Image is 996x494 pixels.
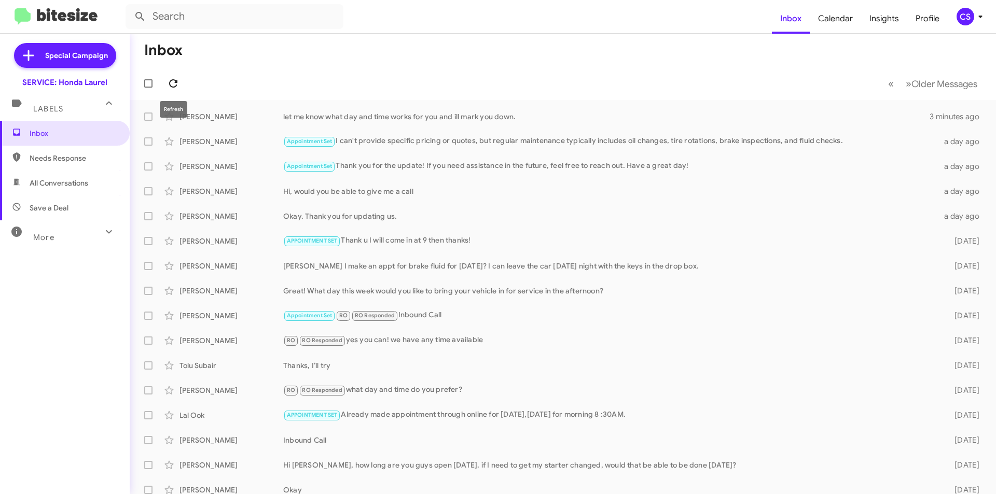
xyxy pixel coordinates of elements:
div: Lal Ook [179,410,283,420]
div: yes you can! we have any time available [283,334,938,346]
button: CS [948,8,985,25]
span: Needs Response [30,153,118,163]
div: [PERSON_NAME] [179,310,283,321]
span: RO [287,337,295,344]
div: a day ago [938,186,988,196]
span: « [888,77,894,90]
button: Previous [882,73,900,94]
div: [PERSON_NAME] [179,136,283,147]
div: [DATE] [938,261,988,271]
div: Hi [PERSON_NAME], how long are you guys open [DATE]. if I need to get my starter changed, would t... [283,460,938,470]
div: Thanks, I’ll try [283,360,938,371]
div: [PERSON_NAME] [179,186,283,196]
div: [PERSON_NAME] [179,236,283,246]
span: Appointment Set [287,312,333,319]
div: I can't provide specific pricing or quotes, but regular maintenance typically includes oil change... [283,135,938,147]
h1: Inbox [144,42,183,59]
span: All Conversations [30,178,88,188]
div: Refresh [160,101,187,118]
div: CS [957,8,974,25]
div: [DATE] [938,360,988,371]
span: Older Messages [911,78,977,90]
a: Calendar [810,4,861,34]
div: what day and time do you prefer? [283,384,938,396]
div: Okay. Thank you for updating us. [283,211,938,221]
button: Next [900,73,984,94]
div: Hi, would you be able to give me a call [283,186,938,196]
span: RO [287,387,295,393]
a: Inbox [772,4,810,34]
div: [DATE] [938,410,988,420]
span: » [906,77,911,90]
span: Appointment Set [287,138,333,145]
div: a day ago [938,136,988,147]
span: Save a Deal [30,203,68,213]
div: Already made appointment through online for [DATE],[DATE] for morning 8 :30AM. [283,409,938,421]
span: RO [339,312,348,319]
div: Thank you for the update! If you need assistance in the future, feel free to reach out. Have a gr... [283,160,938,172]
div: Inbound Call [283,435,938,445]
div: [PERSON_NAME] [179,261,283,271]
div: [DATE] [938,385,988,396]
span: Inbox [30,128,118,138]
span: APPOINTMENT SET [287,412,338,418]
div: [DATE] [938,310,988,321]
div: Inbound Call [283,309,938,321]
div: [PERSON_NAME] [179,435,283,445]
span: RO Responded [302,337,342,344]
div: [DATE] [938,335,988,346]
span: More [33,233,54,242]
div: let me know what day and time works for you and ill mark you down. [283,111,930,122]
div: [PERSON_NAME] [179,335,283,346]
div: [PERSON_NAME] [179,111,283,122]
nav: Page navigation example [882,73,984,94]
div: Great! What day this week would you like to bring your vehicle in for service in the afternoon? [283,286,938,296]
div: [PERSON_NAME] I make an appt for brake fluid for [DATE]? I can leave the car [DATE] night with th... [283,261,938,271]
div: [PERSON_NAME] [179,286,283,296]
div: [PERSON_NAME] [179,161,283,172]
a: Profile [907,4,948,34]
div: [PERSON_NAME] [179,385,283,396]
div: [DATE] [938,460,988,470]
div: a day ago [938,211,988,221]
span: Special Campaign [45,50,108,61]
input: Search [126,4,343,29]
div: [PERSON_NAME] [179,460,283,470]
div: [DATE] [938,286,988,296]
span: RO Responded [302,387,342,393]
div: [DATE] [938,435,988,445]
span: Appointment Set [287,163,333,170]
span: Labels [33,104,63,114]
div: Tolu Subair [179,360,283,371]
div: [PERSON_NAME] [179,211,283,221]
div: a day ago [938,161,988,172]
div: 3 minutes ago [930,111,988,122]
div: [DATE] [938,236,988,246]
span: APPOINTMENT SET [287,237,338,244]
div: Thank u I will come in at 9 then thanks! [283,235,938,247]
div: SERVICE: Honda Laurel [22,77,107,88]
span: RO Responded [355,312,395,319]
a: Special Campaign [14,43,116,68]
a: Insights [861,4,907,34]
